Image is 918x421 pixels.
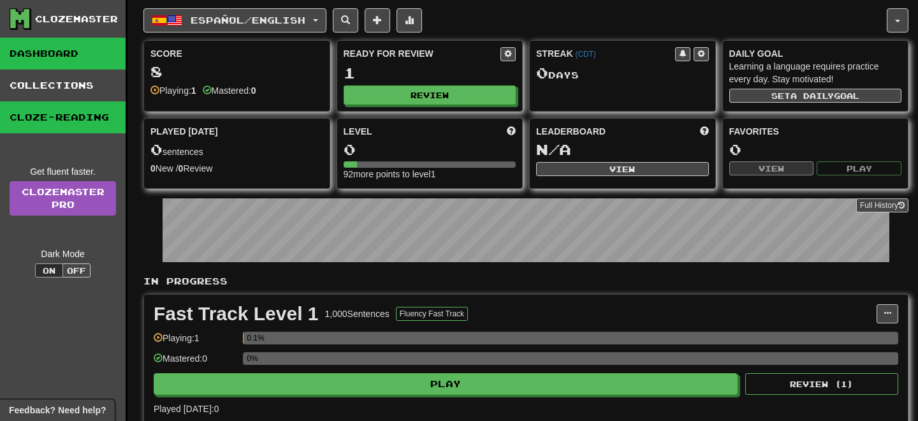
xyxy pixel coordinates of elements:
div: 1,000 Sentences [325,307,390,320]
div: New / Review [150,162,323,175]
div: 0 [344,142,516,158]
strong: 0 [178,163,184,174]
span: Played [DATE]: 0 [154,404,219,414]
span: Played [DATE] [150,125,218,138]
button: Search sentences [333,8,358,33]
span: 0 [536,64,548,82]
button: Play [817,161,901,175]
div: Ready for Review [344,47,501,60]
button: Fluency Fast Track [396,307,468,321]
div: Clozemaster [35,13,118,26]
div: 8 [150,64,323,80]
div: Fast Track Level 1 [154,304,319,323]
div: Day s [536,65,709,82]
a: (CDT) [575,50,595,59]
button: Review (1) [745,373,898,395]
button: Add sentence to collection [365,8,390,33]
div: Streak [536,47,675,60]
span: Score more points to level up [507,125,516,138]
div: Learning a language requires practice every day. Stay motivated! [729,60,902,85]
div: 0 [729,142,902,158]
button: More stats [397,8,422,33]
span: a daily [790,91,834,100]
div: Playing: [150,84,196,97]
strong: 0 [251,85,256,96]
button: Full History [856,198,908,212]
button: Play [154,373,738,395]
span: This week in points, UTC [700,125,709,138]
strong: 1 [191,85,196,96]
div: Get fluent faster. [10,165,116,178]
div: Dark Mode [10,247,116,260]
div: Mastered: 0 [154,352,237,373]
div: Favorites [729,125,902,138]
button: Seta dailygoal [729,89,902,103]
button: Review [344,85,516,105]
span: N/A [536,140,571,158]
div: Score [150,47,323,60]
span: Open feedback widget [9,404,106,417]
span: 0 [150,140,163,158]
button: View [536,162,709,176]
span: Español / English [191,15,305,26]
a: ClozemasterPro [10,181,116,216]
button: View [729,161,814,175]
div: Playing: 1 [154,332,237,353]
div: Mastered: [203,84,256,97]
div: sentences [150,142,323,158]
div: 92 more points to level 1 [344,168,516,181]
span: Level [344,125,372,138]
div: Daily Goal [729,47,902,60]
div: 1 [344,65,516,81]
p: In Progress [143,275,908,288]
button: Off [62,263,91,277]
button: Español/English [143,8,326,33]
button: On [35,263,63,277]
strong: 0 [150,163,156,174]
span: Leaderboard [536,125,606,138]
